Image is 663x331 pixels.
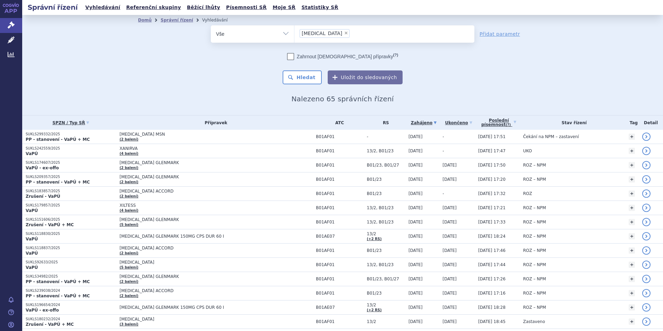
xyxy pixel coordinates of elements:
[442,118,475,128] a: Ukončeno
[629,304,635,311] a: +
[523,177,546,182] span: ROZ – NPM
[519,116,625,130] th: Stav řízení
[367,308,382,312] a: (+2 RS)
[442,248,457,253] span: [DATE]
[523,291,546,296] span: ROZ – NPM
[26,217,116,222] p: SUKLS151606/2025
[120,152,138,155] a: (4 balení)
[316,291,363,296] span: B01AF01
[629,262,635,268] a: +
[442,291,457,296] span: [DATE]
[506,123,511,127] abbr: (?)
[316,177,363,182] span: B01AF01
[523,248,546,253] span: ROZ – NPM
[316,305,363,310] span: B01AE07
[478,163,506,168] span: [DATE] 17:50
[120,137,138,141] a: (2 balení)
[442,319,457,324] span: [DATE]
[478,305,506,310] span: [DATE] 18:28
[629,205,635,211] a: +
[26,175,116,179] p: SUKLS209357/2025
[120,175,293,179] span: [MEDICAL_DATA] GLENMARK
[120,246,293,251] span: [MEDICAL_DATA] ACCORD
[367,177,405,182] span: B01/23
[185,3,222,12] a: Běžící lhůty
[523,319,545,324] span: Zastaveno
[26,303,116,307] p: SUKLS196654/2024
[480,31,520,37] a: Přidat parametr
[442,134,444,139] span: -
[367,231,405,236] span: 13/2
[629,162,635,168] a: +
[523,305,546,310] span: ROZ – NPM
[120,317,293,322] span: [MEDICAL_DATA]
[120,274,293,279] span: [MEDICAL_DATA] GLENMARK
[442,220,457,224] span: [DATE]
[26,189,116,194] p: SUKLS183857/2025
[26,137,90,142] strong: PP - stanovení - VaPÚ + MC
[316,277,363,281] span: B01AF01
[393,53,398,57] abbr: (?)
[328,70,403,84] button: Uložit do sledovaných
[642,133,651,141] a: detail
[642,261,651,269] a: detail
[523,220,546,224] span: ROZ – NPM
[26,274,116,279] p: SUKLS34982/2025
[124,3,183,12] a: Referenční skupiny
[26,222,74,227] strong: Zrušení - VaPÚ + MC
[26,251,38,256] strong: VaPÚ
[26,237,38,241] strong: VaPÚ
[408,305,423,310] span: [DATE]
[367,134,405,139] span: -
[120,305,293,310] span: [MEDICAL_DATA] GLENMARK 150MG CPS DUR 60 I
[120,260,293,265] span: [MEDICAL_DATA]
[120,180,138,184] a: (2 balení)
[367,191,405,196] span: B01/23
[312,116,363,130] th: ATC
[120,265,138,269] a: (5 balení)
[83,3,122,12] a: Vyhledávání
[367,291,405,296] span: B01/23
[629,276,635,282] a: +
[523,262,546,267] span: ROZ – NPM
[478,116,520,130] a: Poslednípísemnost(?)
[26,246,116,251] p: SUKLS118837/2025
[26,231,116,236] p: SUKLS118830/2025
[367,220,405,224] span: 13/2, B01/23
[26,132,116,137] p: SUKLS299332/2025
[120,280,138,283] a: (2 balení)
[202,15,237,25] li: Vyhledávání
[408,134,423,139] span: [DATE]
[344,31,348,35] span: ×
[26,208,38,213] strong: VaPÚ
[478,234,506,239] span: [DATE] 18:24
[316,220,363,224] span: B01AF01
[26,294,90,298] strong: PP - stanovení - VaPÚ + MC
[367,163,405,168] span: B01/23, B01/27
[26,118,116,128] a: SPZN / Typ SŘ
[316,148,363,153] span: B01AF01
[26,308,59,313] strong: VaPÚ - ex-offo
[478,277,506,281] span: [DATE] 17:26
[26,260,116,265] p: SUKLS92633/2025
[120,160,293,165] span: [MEDICAL_DATA] GLENMARK
[408,191,423,196] span: [DATE]
[26,194,60,199] strong: Zrušení - VaPÚ
[523,234,546,239] span: ROZ – NPM
[478,248,506,253] span: [DATE] 17:46
[120,294,138,298] a: (2 balení)
[442,277,457,281] span: [DATE]
[26,203,116,208] p: SUKLS179857/2025
[642,303,651,312] a: detail
[120,166,138,170] a: (2 balení)
[302,31,342,36] span: [MEDICAL_DATA]
[629,247,635,254] a: +
[287,53,398,60] label: Zahrnout [DEMOGRAPHIC_DATA] přípravky
[22,2,83,12] h2: Správní řízení
[367,205,405,210] span: 13/2, B01/23
[408,163,423,168] span: [DATE]
[408,148,423,153] span: [DATE]
[523,163,546,168] span: ROZ – NPM
[639,116,663,130] th: Detail
[367,262,405,267] span: 13/2, B01/23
